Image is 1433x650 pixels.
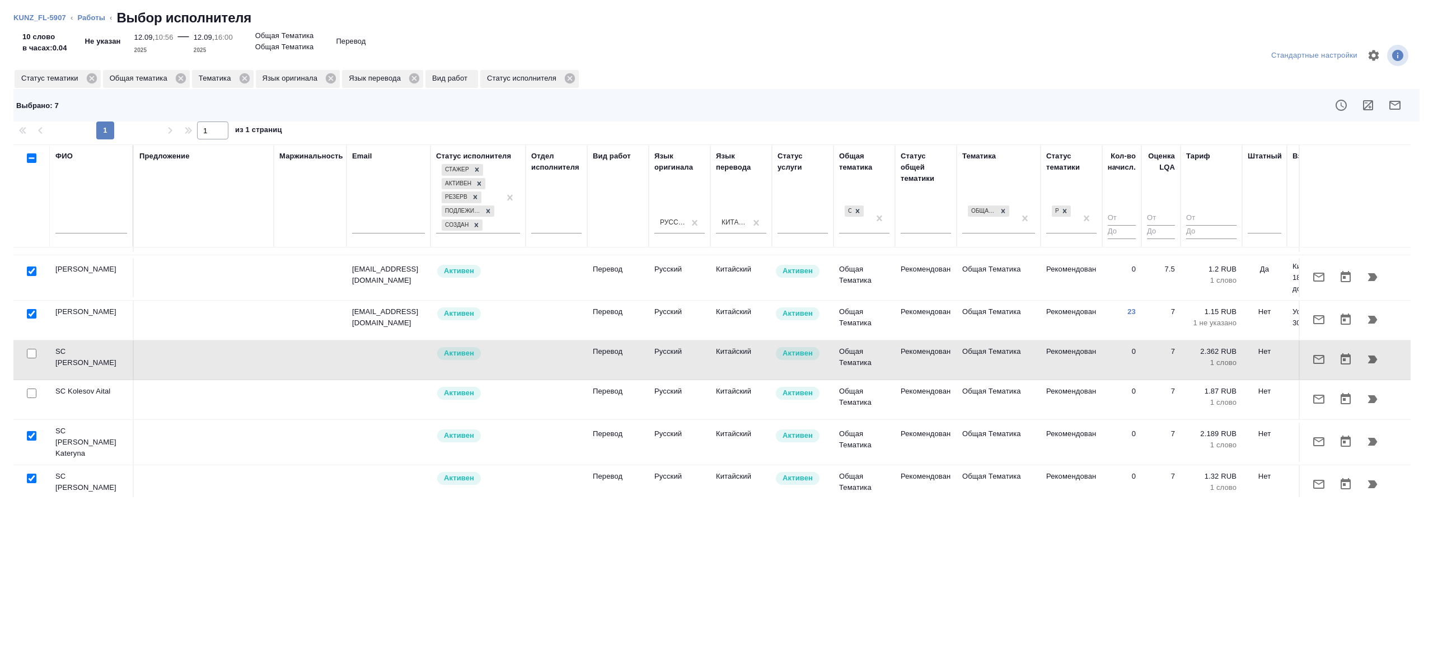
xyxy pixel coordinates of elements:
a: 23 [1127,307,1136,316]
p: Активен [444,265,474,277]
p: 12.09, [194,33,214,41]
p: 1 слово [1186,275,1237,286]
a: Работы [77,13,105,22]
td: Рекомендован [895,465,957,504]
td: Рекомендован [895,380,957,419]
div: Рядовой исполнитель: назначай с учетом рейтинга [436,428,520,443]
td: Нет [1242,340,1287,380]
td: Рекомендован [1041,301,1102,340]
div: Рядовой исполнитель: назначай с учетом рейтинга [436,346,520,361]
p: Язык перевода [349,73,405,84]
p: Общая Тематика [962,306,1035,317]
nav: breadcrumb [13,9,1420,27]
button: Продолжить [1359,264,1386,291]
p: Перевод [593,346,643,357]
p: Статус исполнителя [487,73,560,84]
input: До [1108,225,1136,239]
td: [PERSON_NAME] [50,258,134,297]
div: — [178,27,189,56]
div: Китайский [722,218,747,227]
td: Китайский [710,423,772,462]
p: 1.32 RUB [1186,471,1237,482]
p: Активен [783,473,813,484]
td: 7 [1141,423,1181,462]
p: Перевод [593,386,643,397]
input: До [1186,225,1237,239]
td: Рекомендован [1041,340,1102,380]
div: split button [1268,47,1360,64]
td: Нет [1242,465,1287,504]
button: Отправить предложение о работе [1305,346,1332,373]
div: Резерв [442,191,469,203]
p: Общая Тематика [962,428,1035,439]
td: Рекомендован [895,258,957,297]
td: [PERSON_NAME] [50,301,134,340]
p: 1.15 RUB [1186,306,1237,317]
div: Тематика [192,70,254,88]
div: Активен [442,178,473,190]
div: Русский [660,218,686,227]
td: Рекомендован [895,340,957,380]
td: Китайский [710,380,772,419]
p: 1 слово [1186,439,1237,451]
div: Стажер [442,164,471,176]
p: Активен [444,387,474,399]
button: Продолжить [1359,386,1386,413]
div: Общая Тематика [844,204,865,218]
td: 0 [1102,380,1141,419]
button: Открыть календарь загрузки [1332,386,1359,413]
p: Перевод [593,471,643,482]
div: Рядовой исполнитель: назначай с учетом рейтинга [436,386,520,401]
td: Русский [649,465,710,504]
td: Русский [649,423,710,462]
td: 0 [1102,465,1141,504]
div: Взаимодействие и доп. информация [1292,151,1428,162]
td: SC [PERSON_NAME] [50,340,134,380]
div: Статус общей тематики [901,151,951,184]
div: Статус тематики [1046,151,1097,173]
p: Активен [783,387,813,399]
td: Рекомендован [1041,380,1102,419]
div: Статус исполнителя [480,70,579,88]
p: Перевод [593,428,643,439]
p: Статус тематики [21,73,82,84]
button: Открыть календарь загрузки [1332,306,1359,333]
p: Язык оригинала [263,73,322,84]
div: Вид работ [593,151,631,162]
td: SC [PERSON_NAME] Kateryna [50,420,134,465]
td: Русский [649,301,710,340]
div: Оценка LQA [1147,151,1175,173]
td: Нет [1242,301,1287,340]
p: Активен [444,473,474,484]
td: Рекомендован [1041,423,1102,462]
button: Отправить предложение о работе [1382,92,1408,119]
td: Китайский [710,301,772,340]
button: Рассчитать маржинальность заказа [1355,92,1382,119]
td: Рекомендован [895,301,957,340]
td: Китайский [710,258,772,297]
td: Русский [649,258,710,297]
div: Штатный [1248,151,1282,162]
p: Перевод [593,306,643,317]
div: Язык оригинала [256,70,340,88]
td: 0 [1102,258,1141,297]
p: 12.09, [134,33,155,41]
td: 7 [1141,380,1181,419]
input: От [1186,212,1237,226]
p: 16:00 [214,33,233,41]
div: Email [352,151,372,162]
input: От [1108,212,1136,226]
td: Русский [649,380,710,419]
p: Общая Тематика [962,386,1035,397]
p: Общая Тематика [962,264,1035,275]
td: 7.5 [1141,258,1181,297]
input: Выбери исполнителей, чтобы отправить приглашение на работу [27,349,36,358]
div: Подлежит внедрению [442,205,482,217]
td: SC Kolesov Aital [50,380,134,419]
td: Общая Тематика [833,340,895,380]
button: Продолжить [1359,471,1386,498]
div: Рекомендован [1052,205,1059,217]
div: Рядовой исполнитель: назначай с учетом рейтинга [436,306,520,321]
div: ФИО [55,151,73,162]
td: 0 [1102,340,1141,380]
